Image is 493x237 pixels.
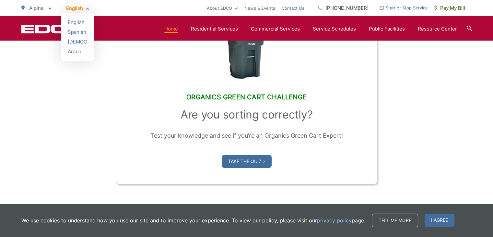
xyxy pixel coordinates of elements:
a: Contact Us [282,4,304,12]
a: News & Events [244,4,275,12]
h2: Organics Green Cart Challenge [132,93,360,101]
a: Commercial Services [251,25,300,33]
span: English [61,3,94,14]
a: privacy policy [317,217,352,224]
a: Resource Center [418,25,457,33]
div: [DEMOGRAPHIC_DATA] [68,39,88,45]
a: Residential Services [191,25,238,33]
span: Alpine [29,5,44,11]
div: Arabic [68,48,88,55]
a: Service Schedules [313,25,356,33]
a: About EDCO [207,4,238,12]
a: Take the Quiz [222,155,272,168]
div: English [68,19,88,26]
p: We use cookies to understand how you use our site and to improve your experience. To view our pol... [21,217,365,224]
h3: Are you sorting correctly? [132,108,360,121]
a: EDCD logo. Return to the homepage. [21,24,83,33]
a: Public Facilities [369,25,405,33]
div: Spanish [68,29,88,35]
a: Home [164,25,178,33]
p: Test your knowledge and see if you’re an Organics Green Cart Expert! [132,131,360,141]
span: Pay My Bill [434,4,465,12]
